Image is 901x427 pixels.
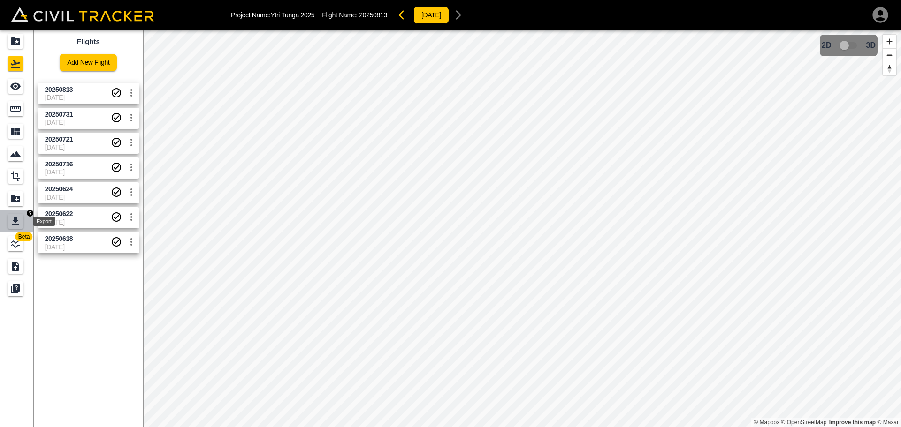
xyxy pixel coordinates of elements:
button: Zoom out [883,48,896,62]
button: Reset bearing to north [883,62,896,75]
span: 3D [866,41,876,50]
a: OpenStreetMap [781,419,827,426]
p: Project Name: Ytri Tunga 2025 [231,11,314,19]
p: Flight Name: [322,11,387,19]
a: Maxar [877,419,899,426]
span: 20250813 [359,11,387,19]
span: 3D model not uploaded yet [835,37,863,54]
div: Export [33,217,55,226]
span: 2D [822,41,831,50]
a: Map feedback [829,419,876,426]
button: Zoom in [883,35,896,48]
img: Civil Tracker [11,7,154,22]
a: Mapbox [754,419,779,426]
canvas: Map [143,30,901,427]
button: [DATE] [413,7,449,24]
